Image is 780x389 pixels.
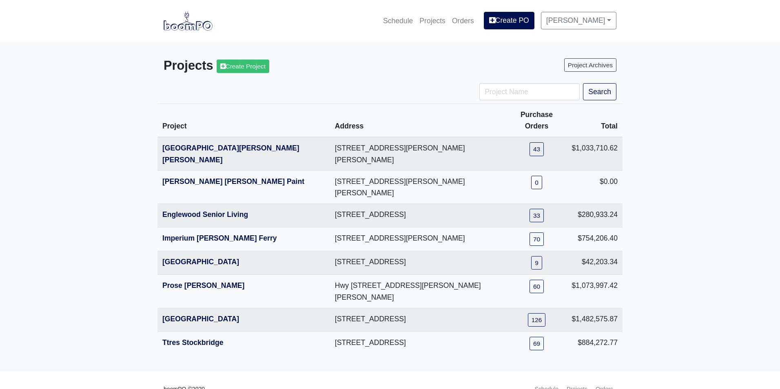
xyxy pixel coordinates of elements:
[530,142,544,156] a: 43
[330,204,507,228] td: [STREET_ADDRESS]
[530,209,544,222] a: 33
[162,338,224,347] a: Ttres Stockbridge
[530,280,544,293] a: 60
[567,332,623,355] td: $884,272.77
[567,137,623,170] td: $1,033,710.62
[164,58,384,73] h3: Projects
[479,83,580,100] input: Project Name
[530,337,544,350] a: 69
[217,60,269,73] a: Create Project
[162,177,304,186] a: [PERSON_NAME] [PERSON_NAME] Paint
[528,313,546,327] a: 126
[416,12,449,30] a: Projects
[530,232,544,246] a: 70
[567,170,623,203] td: $0.00
[162,258,239,266] a: [GEOGRAPHIC_DATA]
[531,176,542,189] a: 0
[330,137,507,170] td: [STREET_ADDRESS][PERSON_NAME][PERSON_NAME]
[162,144,299,164] a: [GEOGRAPHIC_DATA][PERSON_NAME][PERSON_NAME]
[162,281,244,290] a: Prose [PERSON_NAME]
[583,83,616,100] button: Search
[567,251,623,275] td: $42,203.34
[162,234,277,242] a: Imperium [PERSON_NAME] Ferry
[330,251,507,275] td: [STREET_ADDRESS]
[567,204,623,228] td: $280,933.24
[330,228,507,251] td: [STREET_ADDRESS][PERSON_NAME]
[531,256,542,270] a: 9
[380,12,416,30] a: Schedule
[330,170,507,203] td: [STREET_ADDRESS][PERSON_NAME][PERSON_NAME]
[330,308,507,332] td: [STREET_ADDRESS]
[157,104,330,137] th: Project
[162,315,239,323] a: [GEOGRAPHIC_DATA]
[330,275,507,308] td: Hwy [STREET_ADDRESS][PERSON_NAME][PERSON_NAME]
[567,228,623,251] td: $754,206.40
[507,104,567,137] th: Purchase Orders
[164,11,213,30] img: boomPO
[567,104,623,137] th: Total
[567,275,623,308] td: $1,073,997.42
[567,308,623,332] td: $1,482,575.87
[330,332,507,355] td: [STREET_ADDRESS]
[541,12,616,29] a: [PERSON_NAME]
[564,58,616,72] a: Project Archives
[484,12,534,29] a: Create PO
[449,12,477,30] a: Orders
[162,210,248,219] a: Englewood Senior Living
[330,104,507,137] th: Address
